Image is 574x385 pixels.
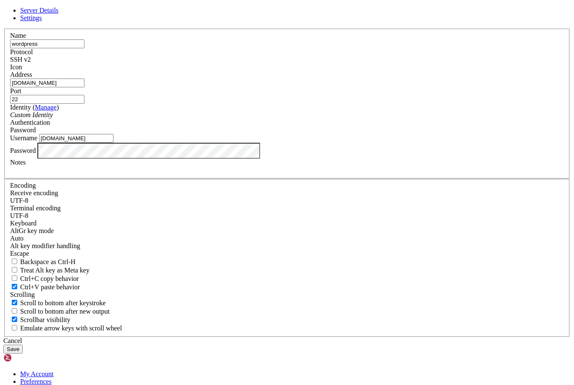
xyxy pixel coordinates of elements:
[10,235,24,242] span: Auto
[10,104,59,111] label: Identity
[33,104,59,111] span: ( )
[10,325,122,332] label: When using the alternative screen buffer, and DECCKM (Application Cursor Keys) is active, mouse w...
[20,14,42,21] a: Settings
[20,299,106,306] span: Scroll to bottom after keystroke
[20,267,90,274] span: Treat Alt key as Meta key
[3,10,464,18] x-row: bash: sudo: command not found
[3,345,23,354] button: Save
[10,39,84,48] input: Server Name
[10,134,37,141] label: Username
[10,111,53,118] i: Custom Identity
[3,31,97,38] span: [EMAIL_ADDRESS][DOMAIN_NAME]
[10,79,84,87] input: Host Name or IP
[10,126,564,134] div: Password
[20,378,52,385] a: Preferences
[10,204,61,212] label: The default terminal encoding. ISO-2022 enables character map translations (like graphics maps). ...
[12,275,17,281] input: Ctrl+C copy behavior
[20,316,71,323] span: Scrollbar visibility
[20,275,79,282] span: Ctrl+C copy behavior
[10,56,31,63] span: SSH v2
[20,7,58,14] a: Server Details
[10,220,37,227] label: Keyboard
[3,17,97,24] span: [EMAIL_ADDRESS][DOMAIN_NAME]
[10,126,36,134] span: Password
[10,159,26,166] label: Notes
[12,284,17,289] input: Ctrl+V paste behavior
[10,316,71,323] label: The vertical scrollbar mode.
[10,212,564,220] div: UTF-8
[103,31,106,39] div: (28, 4)
[10,48,33,55] label: Protocol
[10,267,90,274] label: Whether the Alt key acts as a Meta key or as a distinct Alt key.
[10,235,564,242] div: Auto
[10,189,58,196] label: Set the expected encoding for data received from the host. If the encodings do not match, visual ...
[12,317,17,322] input: Scrollbar visibility
[3,31,464,39] x-row: : $
[10,197,564,204] div: UTF-8
[10,182,36,189] label: Encoding
[10,227,54,234] label: Set the expected encoding for data received from the host. If the encodings do not match, visual ...
[10,250,564,257] div: Escape
[20,370,54,377] a: My Account
[20,283,80,291] span: Ctrl+V paste behavior
[10,258,76,265] label: If true, the backspace should send BS ('\x08', aka ^H). Otherwise the backspace key should send '...
[10,111,564,119] div: Custom Identity
[3,337,571,345] div: Cancel
[12,259,17,264] input: Backspace as Ctrl-H
[101,31,104,38] span: ~
[10,56,564,63] div: SSH v2
[12,267,17,272] input: Treat Alt key as Meta key
[101,17,104,24] span: ~
[10,283,80,291] label: Ctrl+V pastes if true, sends ^V to host if false. Ctrl+Shift+V sends ^V to host if true, pastes i...
[20,308,110,315] span: Scroll to bottom after new output
[10,147,36,154] label: Password
[39,134,113,143] input: Login Username
[10,242,80,249] label: Controls how the Alt key is handled. Escape: Send an ESC prefix. 8-Bit: Add 128 to the typed char...
[10,299,106,306] label: Whether to scroll to the bottom on any keystroke.
[10,212,29,219] span: UTF-8
[35,104,57,111] a: Manage
[12,325,17,330] input: Emulate arrow keys with scroll wheel
[10,308,110,315] label: Scroll to bottom after new output.
[10,32,26,39] label: Name
[12,300,17,305] input: Scroll to bottom after keystroke
[20,258,76,265] span: Backspace as Ctrl-H
[10,197,29,204] span: UTF-8
[10,95,84,104] input: Port Number
[10,275,79,282] label: Ctrl-C copies if true, send ^C to host if false. Ctrl-Shift-C sends ^C to host if true, copies if...
[10,87,21,94] label: Port
[10,250,29,257] span: Escape
[10,119,50,126] label: Authentication
[3,3,97,10] span: [EMAIL_ADDRESS][DOMAIN_NAME]
[10,71,32,78] label: Address
[3,17,464,24] x-row: : $ cd /var/www/html/
[3,24,464,31] x-row: bash: cd: /var/www/html/: No such file or directory
[12,308,17,314] input: Scroll to bottom after new output
[3,3,464,10] x-row: : $ sudo find / -name "wp-config.php"
[10,291,35,298] label: Scrolling
[10,63,22,71] label: Icon
[3,354,52,362] img: Shellngn
[20,325,122,332] span: Emulate arrow keys with scroll wheel
[101,3,104,10] span: ~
